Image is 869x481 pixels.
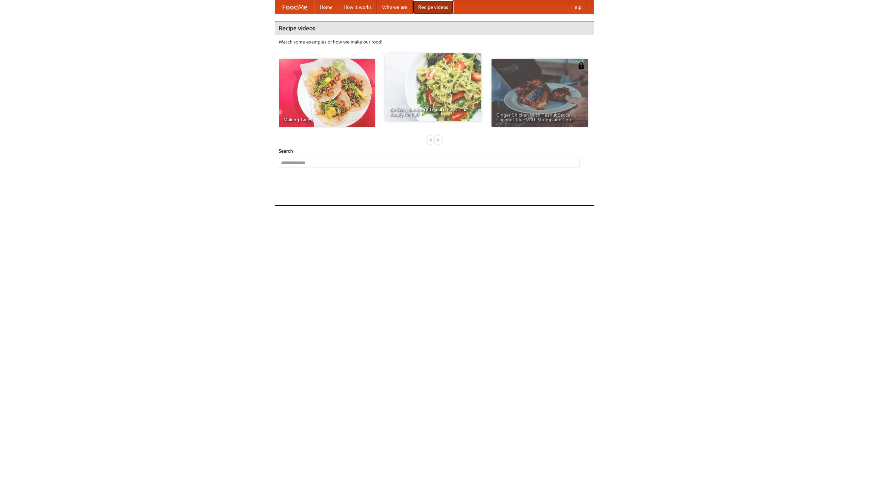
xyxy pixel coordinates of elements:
div: » [436,136,442,144]
a: Help [566,0,587,14]
img: 483408.png [578,62,585,69]
a: Recipe videos [413,0,454,14]
span: Making Tacos [283,117,370,122]
a: An Easy, Summery Tomato Pasta That's Ready for Fall [385,53,481,121]
h5: Search [279,148,590,154]
a: Home [314,0,338,14]
p: Watch some examples of how we make our food! [279,38,590,45]
h4: Recipe videos [275,21,594,35]
a: Who we are [377,0,413,14]
span: An Easy, Summery Tomato Pasta That's Ready for Fall [390,107,477,117]
a: How it works [338,0,377,14]
a: Making Tacos [279,59,375,127]
div: « [427,136,433,144]
a: FoodMe [275,0,314,14]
